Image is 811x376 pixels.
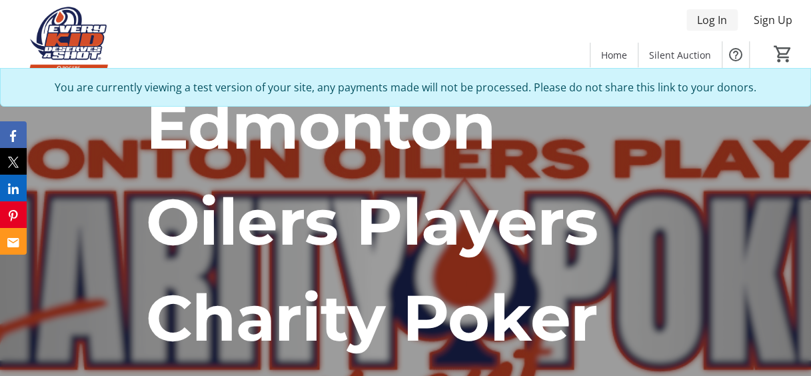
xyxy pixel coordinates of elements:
[590,43,638,67] a: Home
[601,48,627,62] span: Home
[638,43,722,67] a: Silent Auction
[686,9,738,31] button: Log In
[743,9,803,31] button: Sign Up
[754,12,792,28] span: Sign Up
[771,42,795,66] button: Cart
[8,5,127,72] img: Edmonton Oilers Community Foundation's Logo
[697,12,727,28] span: Log In
[649,48,711,62] span: Silent Auction
[722,41,749,68] button: Help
